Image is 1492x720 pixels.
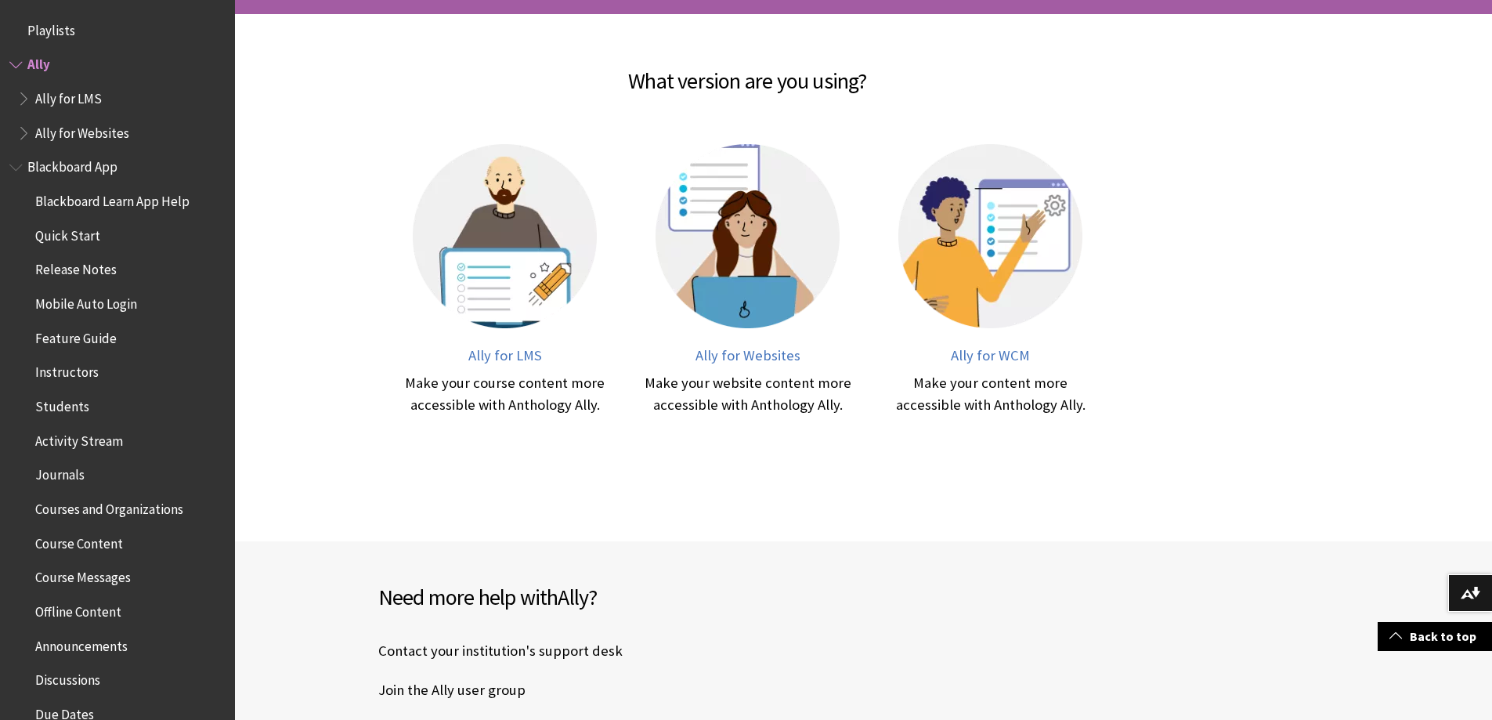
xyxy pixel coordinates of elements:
[35,188,190,209] span: Blackboard Learn App Help
[27,52,50,73] span: Ally
[35,360,99,381] span: Instructors
[35,428,123,449] span: Activity Stream
[35,120,129,141] span: Ally for Websites
[695,346,800,364] span: Ally for Websites
[27,154,117,175] span: Blackboard App
[885,144,1096,416] a: Ally for WCM Ally for WCM Make your content more accessible with Anthology Ally.
[35,667,100,688] span: Discussions
[9,17,226,44] nav: Book outline for Playlists
[35,599,121,620] span: Offline Content
[656,144,840,328] img: Ally for Websites
[35,530,123,552] span: Course Content
[35,633,128,654] span: Announcements
[262,45,1234,97] h2: What version are you using?
[35,85,102,107] span: Ally for LMS
[898,144,1082,328] img: Ally for WCM
[885,372,1096,416] div: Make your content more accessible with Anthology Ally.
[378,639,623,663] a: Contact your institution's support desk
[399,372,611,416] div: Make your course content more accessible with Anthology Ally.
[35,496,183,517] span: Courses and Organizations
[35,223,100,244] span: Quick Start
[951,346,1030,364] span: Ally for WCM
[35,291,137,312] span: Mobile Auto Login
[468,346,542,364] span: Ally for LMS
[35,325,117,346] span: Feature Guide
[1378,622,1492,651] a: Back to top
[378,581,864,613] h2: Need more help with ?
[9,52,226,147] nav: Book outline for Anthology Ally Help
[399,144,611,416] a: Ally for LMS Make your course content more accessible with Anthology Ally.
[642,372,854,416] div: Make your website content more accessible with Anthology Ally.
[35,393,89,414] span: Students
[27,17,75,38] span: Playlists
[35,257,117,278] span: Release Notes
[378,678,526,702] a: Join the Ally user group
[35,565,131,586] span: Course Messages
[642,144,854,416] a: Ally for Websites Ally for Websites Make your website content more accessible with Anthology Ally.
[35,462,85,483] span: Journals
[558,583,588,611] span: Ally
